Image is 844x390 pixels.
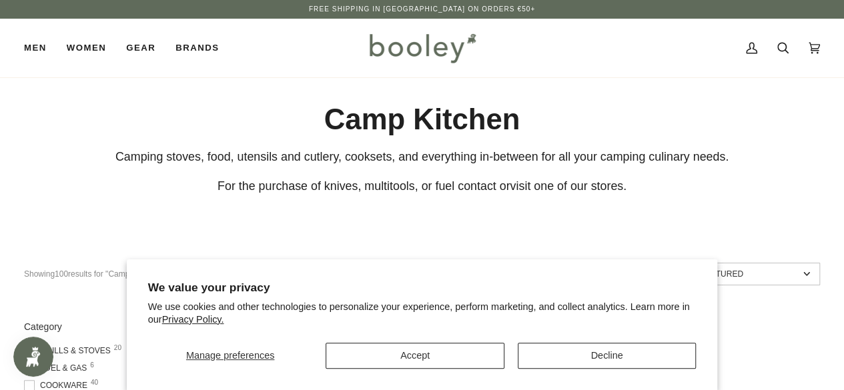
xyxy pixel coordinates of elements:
span: Featured [701,269,799,279]
iframe: Button to open loyalty program pop-up [13,337,53,377]
span: Fuel & Gas [24,362,91,374]
b: 100 [55,269,68,279]
a: Women [57,19,116,77]
a: Men [24,19,57,77]
a: Privacy Policy. [162,314,224,325]
span: 40 [91,379,98,386]
a: Sort options [692,263,820,285]
span: Category [24,321,62,332]
div: Camping stoves, food, utensils and cutlery, cooksets, and everything in-between for all your camp... [24,149,820,165]
img: Booley [364,29,480,67]
a: Brands [165,19,229,77]
p: Free Shipping in [GEOGRAPHIC_DATA] on Orders €50+ [309,4,535,15]
span: Brands [175,41,219,55]
span: Grills & Stoves [24,345,115,357]
a: Gear [116,19,165,77]
span: For the purchase of knives, multitools, or fuel contact or [218,179,510,193]
span: Gear [126,41,155,55]
span: Men [24,41,47,55]
button: Accept [326,343,504,369]
div: Showing results for "Camp Kitchen" [24,263,616,285]
button: Decline [518,343,696,369]
p: We use cookies and other technologies to personalize your experience, perform marketing, and coll... [148,301,697,326]
span: 20 [114,345,121,351]
span: Manage preferences [186,350,274,361]
h1: Camp Kitchen [24,101,820,138]
button: Manage preferences [148,343,313,369]
h2: We value your privacy [148,281,697,295]
span: Women [67,41,106,55]
div: visit one of our stores. [24,178,820,195]
span: 6 [90,362,94,369]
